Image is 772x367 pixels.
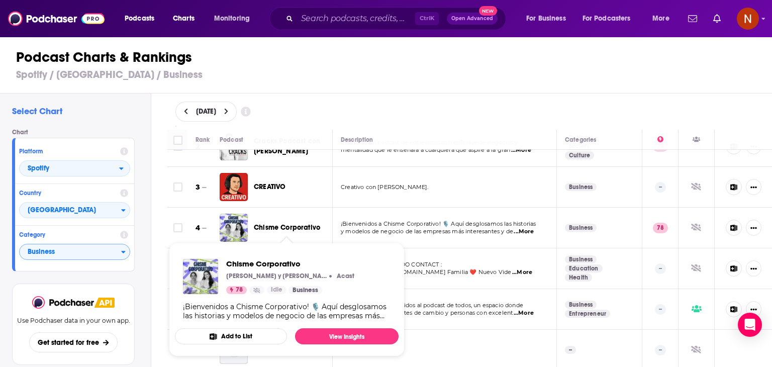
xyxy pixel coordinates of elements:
[173,12,195,26] span: Charts
[334,272,354,280] a: AcastAcast
[226,286,247,294] a: 78
[173,142,182,151] span: Toggle select row
[583,12,631,26] span: For Podcasters
[693,134,700,146] div: Has Guests
[565,224,597,232] a: Business
[709,10,725,27] a: Show notifications dropdown
[226,272,327,280] p: [PERSON_NAME] y [PERSON_NAME]
[479,6,497,16] span: New
[738,313,762,337] div: Open Intercom Messenger
[645,11,682,27] button: open menu
[166,11,201,27] a: Charts
[16,68,764,81] h3: Spotify / [GEOGRAPHIC_DATA] / Business
[19,244,130,260] button: Categories
[565,346,576,354] p: --
[207,11,263,27] button: open menu
[196,108,216,115] span: [DATE]
[220,173,248,201] a: CREATIVO
[19,202,130,218] button: Countries
[175,328,287,344] button: Add to List
[254,182,285,191] span: CREATIVO
[451,16,493,21] span: Open Advanced
[341,134,373,146] div: Description
[19,148,116,155] h4: Platform
[512,268,532,277] span: ...More
[737,8,759,30] span: Logged in as AdelNBM
[514,228,534,236] span: ...More
[288,286,322,294] a: Business
[267,286,286,294] a: Idle
[746,179,761,195] button: Show More Button
[565,134,596,146] div: Categories
[271,285,282,295] span: Idle
[415,12,439,25] span: Ctrl K
[19,231,116,238] h4: Category
[655,263,666,273] p: --
[254,223,320,233] a: Chisme Corporativo
[655,182,666,192] p: --
[28,165,49,172] span: Spotify
[236,285,243,295] span: 78
[254,223,320,232] span: Chisme Corporativo
[20,244,121,261] span: Business
[653,223,668,233] p: 78
[526,12,566,26] span: For Business
[297,11,415,27] input: Search podcasts, credits, & more...
[94,298,115,308] img: Podchaser API banner
[279,7,516,30] div: Search podcasts, credits, & more...
[295,328,399,344] a: View Insights
[183,302,391,320] div: ¡Bienvenidos a Chisme Corporativo! 🎙️ Aquí desglosamos las historias y modelos de negocio de las ...
[341,302,523,309] span: ¡Sinergéticos! Bienvenidos al podcast de todos, un espacio donde
[183,259,218,294] img: Chisme Corporativo
[12,106,143,117] h2: Select Chart
[214,12,250,26] span: Monitoring
[565,301,597,309] a: Business
[684,10,701,27] a: Show notifications dropdown
[565,310,610,318] a: Entrepreneur
[737,8,759,30] button: Show profile menu
[565,264,603,272] a: Education
[519,11,578,27] button: open menu
[173,223,182,232] span: Toggle select row
[17,317,130,324] p: Use Podchaser data in your own app.
[8,9,105,28] img: Podchaser - Follow, Share and Rate Podcasts
[38,338,99,347] span: Get started for free
[511,146,531,154] span: ...More
[196,181,200,193] h3: 3
[576,11,645,27] button: open menu
[341,220,536,227] span: ¡Bienvenidos a Chisme Corporativo! 🎙️ Aquí desglosamos las historias
[341,309,513,316] span: invito a expertos, agentes de cambio y personas con excelent
[19,190,116,197] h4: Country
[565,151,594,159] a: Culture
[125,12,154,26] span: Podcasts
[19,160,130,176] h2: Platforms
[16,48,764,66] h1: Podcast Charts & Rankings
[565,183,597,191] a: Business
[19,160,130,176] button: open menu
[196,222,200,234] h3: 4
[655,304,666,314] p: --
[226,259,354,268] a: Chisme Corporativo
[118,11,167,27] button: open menu
[173,182,182,192] span: Toggle select row
[652,12,669,26] span: More
[341,146,510,153] span: mentalidad que le enseñará a cualquiera que aspire a la gran
[341,183,429,191] span: Creativo con [PERSON_NAME].
[20,202,121,219] span: [GEOGRAPHIC_DATA]
[12,129,143,136] h4: Chart
[341,228,513,235] span: y modelos de negocio de las empresas más interesantes y de
[655,345,666,355] p: --
[565,255,597,263] a: Business
[220,214,248,242] img: Chisme Corporativo
[32,296,94,309] img: Podchaser - Follow, Share and Rate Podcasts
[29,332,117,352] button: Get started for free
[254,182,285,192] a: CREATIVO
[220,134,243,146] div: Podcast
